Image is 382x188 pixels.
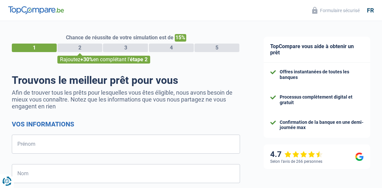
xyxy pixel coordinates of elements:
[12,120,240,128] h2: Vos informations
[280,69,364,80] div: Offres instantanées de toutes les banques
[280,120,364,131] div: Confirmation de la banque en une demi-journée max
[270,159,322,164] div: Selon l’avis de 266 personnes
[103,44,148,52] div: 3
[270,150,323,159] div: 4.7
[80,56,93,63] span: +30%
[308,5,364,16] button: Formulaire sécurisé
[149,44,194,52] div: 4
[280,94,364,105] div: Processus complètement digital et gratuit
[12,89,240,110] p: Afin de trouver tous les prêts pour lesquelles vous êtes éligible, nous avons besoin de mieux vou...
[8,6,64,14] img: TopCompare Logo
[12,44,57,52] div: 1
[57,56,150,64] div: Rajoutez en complétant l'
[264,37,370,63] div: TopCompare vous aide à obtenir un prêt
[57,44,102,52] div: 2
[194,44,239,52] div: 5
[66,34,173,41] span: Chance de réussite de votre simulation est de
[367,7,374,14] div: fr
[12,74,240,86] h1: Trouvons le meilleur prêt pour vous
[130,56,148,63] span: étape 2
[175,34,186,42] span: 15%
